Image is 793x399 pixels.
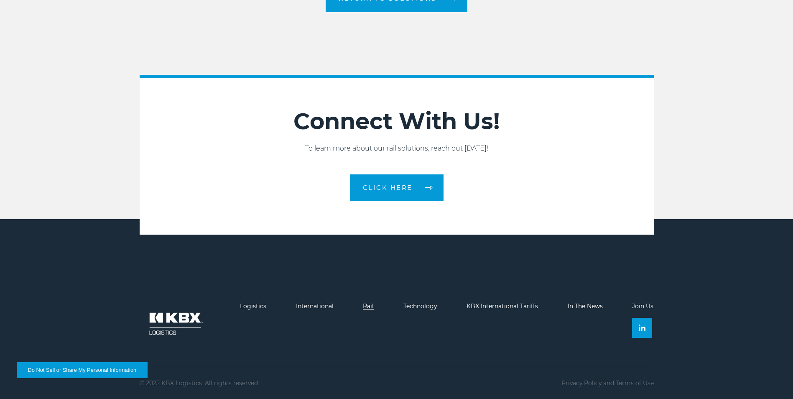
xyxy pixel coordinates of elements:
a: Technology [403,302,437,310]
h2: Connect With Us! [140,107,654,135]
a: International [296,302,334,310]
p: © 2025 KBX Logistics. All rights reserved. [140,380,259,386]
img: kbx logo [140,303,211,345]
a: KBX International Tariffs [467,302,538,310]
a: Rail [363,302,374,310]
a: Privacy Policy [561,379,602,387]
img: Linkedin [639,325,645,331]
p: To learn more about our rail solutions, reach out [DATE]! [140,143,654,153]
a: In The News [568,302,603,310]
a: Join Us [632,302,653,310]
a: CLICK HERE arrow arrow [350,174,444,201]
span: CLICK HERE [363,184,413,191]
a: Logistics [240,302,266,310]
button: Do Not Sell or Share My Personal Information [17,362,148,378]
iframe: Chat Widget [751,359,793,399]
a: Terms of Use [616,379,654,387]
span: and [603,379,614,387]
